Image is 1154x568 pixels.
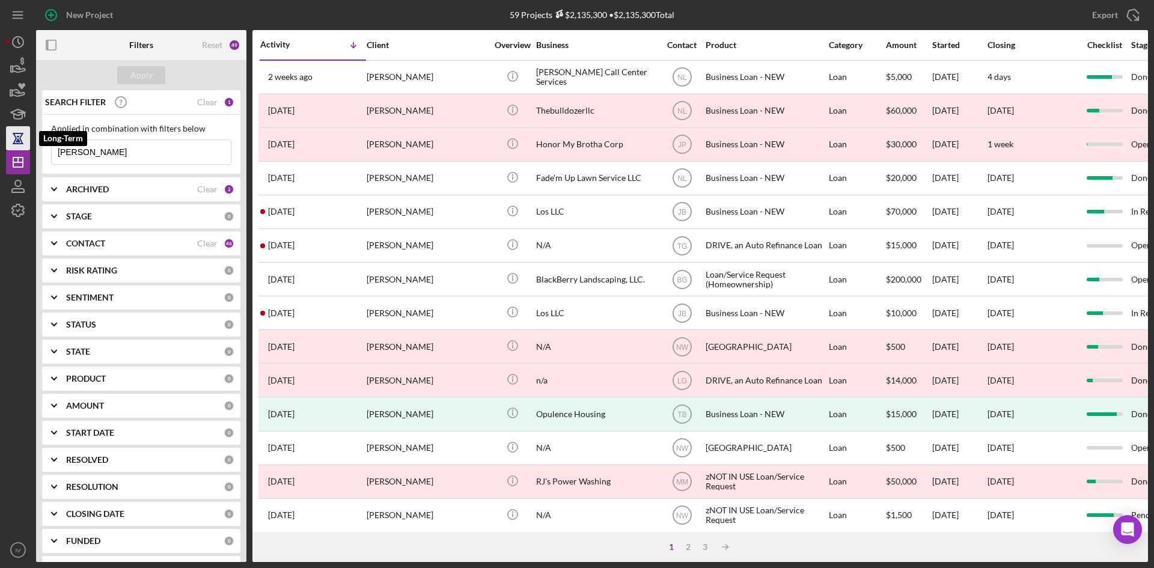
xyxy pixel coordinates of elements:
[367,40,487,50] div: Client
[224,319,234,330] div: 0
[988,139,1013,149] time: 1 week
[932,432,986,464] div: [DATE]
[932,40,986,50] div: Started
[66,428,114,438] b: START DATE
[886,331,931,362] div: $500
[268,275,295,284] time: 2024-10-01 20:50
[490,40,535,50] div: Overview
[268,510,295,520] time: 2024-03-06 23:18
[829,129,885,160] div: Loan
[36,3,125,27] button: New Project
[932,466,986,498] div: [DATE]
[66,482,118,492] b: RESOLUTION
[829,364,885,396] div: Loan
[202,40,222,50] div: Reset
[932,499,986,531] div: [DATE]
[677,174,687,183] text: NL
[536,466,656,498] div: RJ's Power Washing
[706,364,826,396] div: DRIVE, an Auto Refinance Loan
[932,398,986,430] div: [DATE]
[706,40,826,50] div: Product
[706,499,826,531] div: zNOT IN USE Loan/Service Request
[268,443,295,453] time: 2024-06-17 15:50
[51,124,231,133] div: Applied in combination with filters below
[932,263,986,295] div: [DATE]
[66,266,117,275] b: RISK RATING
[224,427,234,438] div: 0
[659,40,704,50] div: Contact
[224,536,234,546] div: 0
[367,162,487,194] div: [PERSON_NAME]
[677,275,687,284] text: BG
[886,274,921,284] span: $200,000
[886,308,917,318] span: $10,000
[536,129,656,160] div: Honor My Brotha Corp
[197,185,218,194] div: Clear
[886,40,931,50] div: Amount
[829,466,885,498] div: Loan
[66,374,106,383] b: PRODUCT
[536,61,656,93] div: [PERSON_NAME] Call Center Services
[706,162,826,194] div: Business Loan - NEW
[536,398,656,430] div: Opulence Housing
[988,341,1014,352] time: [DATE]
[676,343,689,351] text: NW
[66,3,113,27] div: New Project
[536,95,656,127] div: Thebulldozerllc
[15,547,21,554] text: IV
[932,95,986,127] div: [DATE]
[680,542,697,552] div: 2
[932,196,986,228] div: [DATE]
[268,207,295,216] time: 2025-04-25 18:13
[536,499,656,531] div: N/A
[988,40,1078,50] div: Closing
[268,308,295,318] time: 2024-09-25 14:12
[536,162,656,194] div: Fade'm Up Lawn Service LLC
[706,61,826,93] div: Business Loan - NEW
[367,196,487,228] div: [PERSON_NAME]
[268,106,295,115] time: 2025-08-16 01:07
[367,499,487,531] div: [PERSON_NAME]
[676,512,689,520] text: NW
[677,208,686,216] text: JB
[829,297,885,329] div: Loan
[367,129,487,160] div: [PERSON_NAME]
[552,10,607,20] div: $2,135,300
[66,401,104,411] b: AMOUNT
[224,373,234,384] div: 0
[117,66,165,84] button: Apply
[268,139,295,149] time: 2025-08-10 23:55
[988,240,1014,250] time: [DATE]
[197,239,218,248] div: Clear
[829,398,885,430] div: Loan
[932,230,986,261] div: [DATE]
[224,292,234,303] div: 0
[536,196,656,228] div: Los LLC
[932,331,986,362] div: [DATE]
[66,293,114,302] b: SENTIMENT
[6,538,30,562] button: IV
[988,442,1014,453] time: [DATE]
[1080,3,1148,27] button: Export
[829,196,885,228] div: Loan
[129,40,153,50] b: Filters
[988,308,1014,318] time: [DATE]
[988,105,1014,115] time: [DATE]
[677,141,686,149] text: JP
[932,162,986,194] div: [DATE]
[268,173,295,183] time: 2025-07-08 20:15
[224,238,234,249] div: 46
[536,40,656,50] div: Business
[536,230,656,261] div: N/A
[932,297,986,329] div: [DATE]
[367,331,487,362] div: [PERSON_NAME]
[932,129,986,160] div: [DATE]
[988,510,1014,520] time: [DATE]
[706,432,826,464] div: [GEOGRAPHIC_DATA]
[829,432,885,464] div: Loan
[829,40,885,50] div: Category
[367,95,487,127] div: [PERSON_NAME]
[988,274,1014,284] time: [DATE]
[829,95,885,127] div: Loan
[367,398,487,430] div: [PERSON_NAME]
